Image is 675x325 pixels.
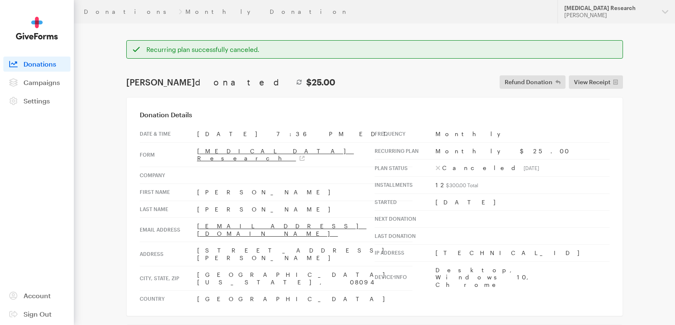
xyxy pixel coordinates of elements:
td: [TECHNICAL_ID] [435,245,610,262]
div: Recurring plan successfully canceled. [146,45,616,54]
h1: [PERSON_NAME] [126,77,335,87]
th: Last Name [140,201,197,218]
a: Sign Out [3,307,70,322]
th: City, state, zip [140,266,197,291]
td: Monthly $25.00 [435,142,610,160]
a: Settings [3,93,70,108]
span: Settings [23,97,50,105]
img: GiveForms [16,17,58,40]
a: [EMAIL_ADDRESS][DOMAIN_NAME] [197,222,367,237]
span: Campaigns [23,78,60,86]
th: Last donation [375,227,435,245]
button: Refund Donation [500,75,566,89]
td: Canceled [435,160,610,177]
td: [GEOGRAPHIC_DATA], [US_STATE], 08094 [197,266,412,291]
th: Email address [140,218,197,242]
th: IP address [375,245,435,262]
td: [DATE] [435,193,610,211]
td: [PERSON_NAME] [197,201,412,218]
th: Device info [375,261,435,293]
td: Desktop, Windows 10, Chrome [435,261,610,293]
sub: [DATE] [524,165,539,171]
span: Sign Out [23,310,52,318]
span: donated [195,77,292,87]
th: Frequency [375,126,435,142]
td: [STREET_ADDRESS][PERSON_NAME] [197,242,412,266]
th: Next donation [375,211,435,228]
th: Plan Status [375,160,435,177]
td: [DATE] 7:36 PM EDT [197,126,412,142]
td: [GEOGRAPHIC_DATA] [197,291,412,307]
th: Company [140,167,197,184]
td: Monthly [435,126,610,142]
div: [PERSON_NAME] [564,12,655,19]
a: View Receipt [569,75,623,89]
div: [MEDICAL_DATA] Research [564,5,655,12]
th: Recurring Plan [375,142,435,160]
th: Country [140,291,197,307]
th: First Name [140,184,197,201]
h3: Donation Details [140,111,610,119]
a: Donations [3,57,70,72]
span: Refund Donation [505,77,553,87]
th: Started [375,193,435,211]
sub: $300.00 Total [446,182,478,188]
td: [PERSON_NAME] [197,184,412,201]
th: Date & time [140,126,197,142]
td: 12 [435,177,610,194]
span: Donations [23,60,56,68]
a: Campaigns [3,75,70,90]
span: View Receipt [574,77,610,87]
a: Account [3,288,70,303]
a: [MEDICAL_DATA] Research [197,147,354,162]
th: Form [140,142,197,167]
th: Address [140,242,197,266]
strong: $25.00 [306,77,335,87]
th: Installments [375,177,435,194]
span: Account [23,291,51,299]
a: Donations [84,8,175,15]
